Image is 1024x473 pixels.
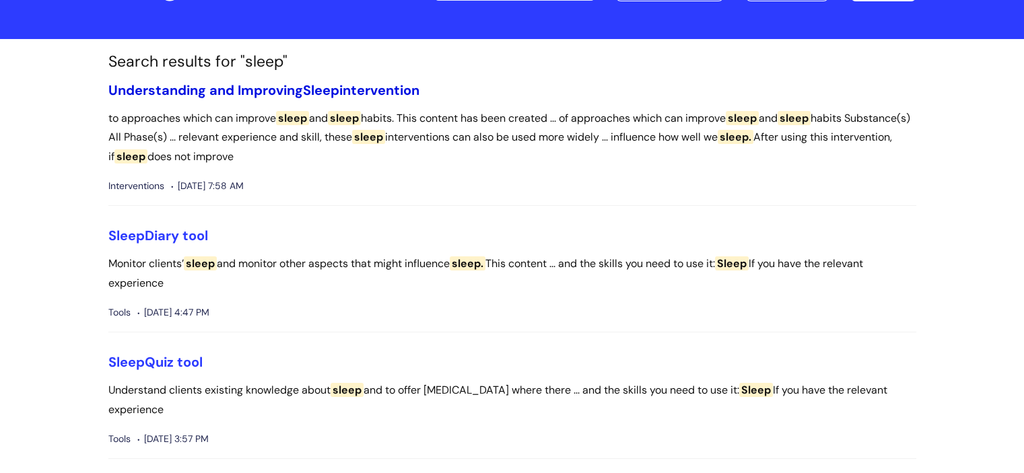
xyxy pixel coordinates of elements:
[276,111,309,125] span: sleep
[171,178,244,194] span: [DATE] 7:58 AM
[108,304,131,321] span: Tools
[108,227,145,244] span: Sleep
[108,178,164,194] span: Interventions
[778,111,811,125] span: sleep
[352,130,385,144] span: sleep
[718,130,753,144] span: sleep.
[184,256,217,270] span: sleep
[108,353,145,371] span: Sleep
[108,81,419,99] a: Understanding and ImprovingSleepintervention
[108,353,203,371] a: SleepQuiz tool
[108,52,916,71] h1: Search results for "sleep"
[108,431,131,447] span: Tools
[739,383,773,397] span: Sleep
[303,81,339,99] span: Sleep
[450,256,485,270] span: sleep.
[726,111,759,125] span: sleep
[108,109,916,167] p: to approaches which can improve and habits. This content has been created ... of approaches which...
[108,381,916,420] p: Understand clients existing knowledge about and to offer [MEDICAL_DATA] where there ... and the s...
[114,149,147,163] span: sleep
[108,254,916,293] p: Monitor clients’ and monitor other aspects that might influence This content ... and the skills y...
[137,431,209,447] span: [DATE] 3:57 PM
[715,256,749,270] span: Sleep
[137,304,209,321] span: [DATE] 4:47 PM
[108,227,208,244] a: SleepDiary tool
[328,111,361,125] span: sleep
[331,383,364,397] span: sleep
